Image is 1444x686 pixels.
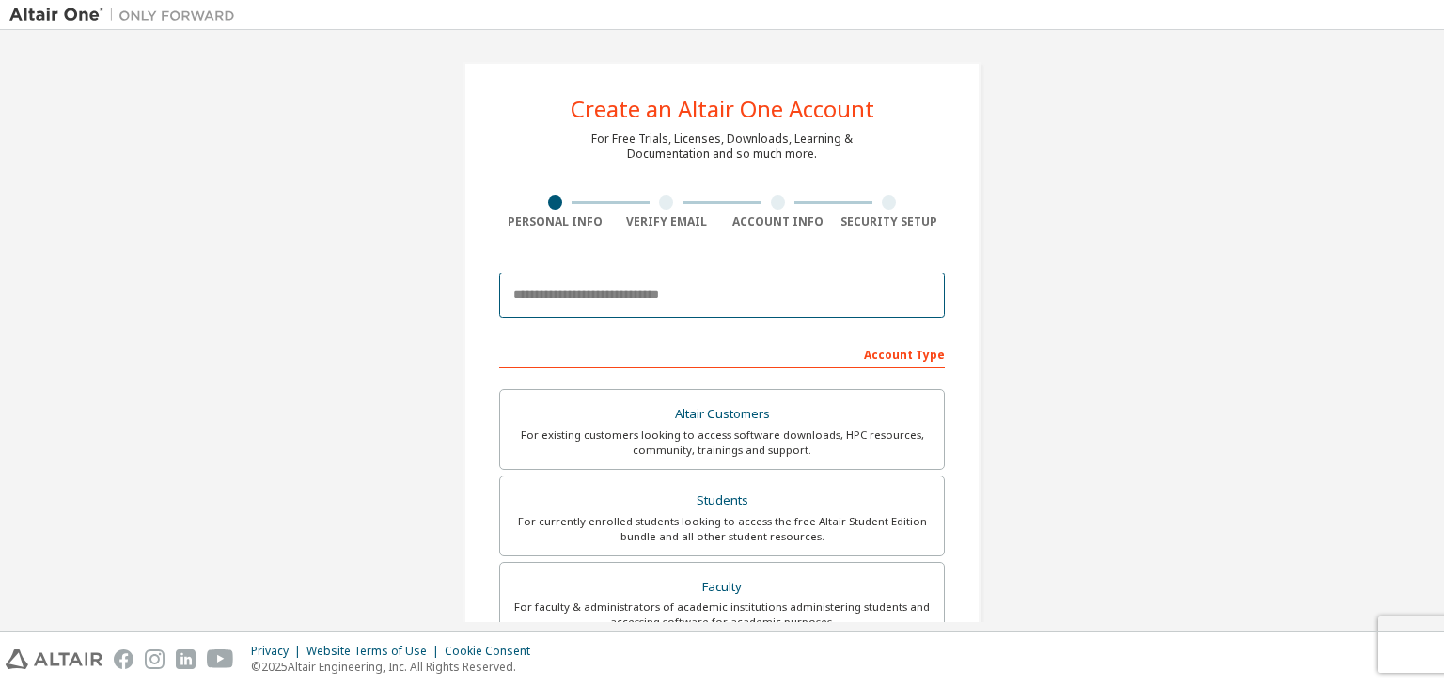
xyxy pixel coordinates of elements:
[176,649,196,669] img: linkedin.svg
[511,428,933,458] div: For existing customers looking to access software downloads, HPC resources, community, trainings ...
[306,644,445,659] div: Website Terms of Use
[251,659,541,675] p: © 2025 Altair Engineering, Inc. All Rights Reserved.
[499,338,945,368] div: Account Type
[207,649,234,669] img: youtube.svg
[6,649,102,669] img: altair_logo.svg
[445,644,541,659] div: Cookie Consent
[251,644,306,659] div: Privacy
[9,6,244,24] img: Altair One
[611,214,723,229] div: Verify Email
[511,574,933,600] div: Faculty
[499,214,611,229] div: Personal Info
[511,600,933,630] div: For faculty & administrators of academic institutions administering students and accessing softwa...
[591,132,853,162] div: For Free Trials, Licenses, Downloads, Learning & Documentation and so much more.
[511,488,933,514] div: Students
[114,649,133,669] img: facebook.svg
[722,214,834,229] div: Account Info
[571,98,874,120] div: Create an Altair One Account
[511,514,933,544] div: For currently enrolled students looking to access the free Altair Student Edition bundle and all ...
[145,649,165,669] img: instagram.svg
[834,214,946,229] div: Security Setup
[511,401,933,428] div: Altair Customers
